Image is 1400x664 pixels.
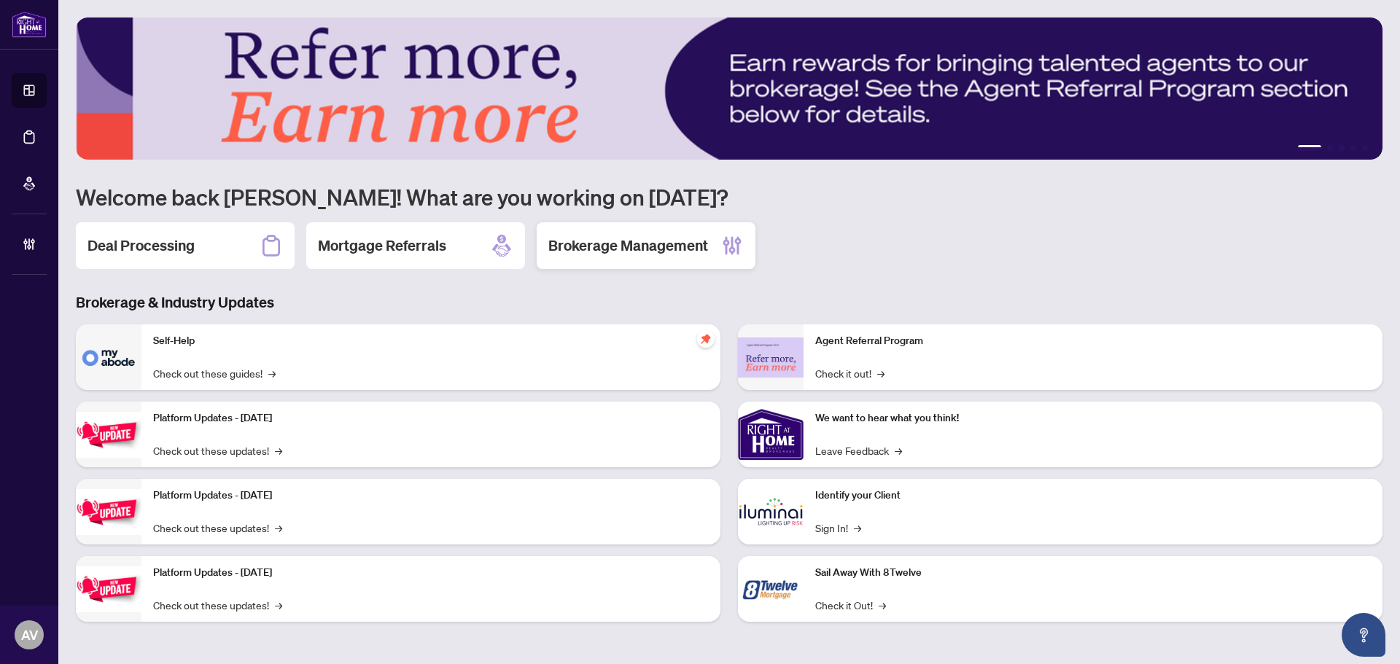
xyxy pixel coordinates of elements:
button: Open asap [1342,613,1385,657]
button: 5 [1362,145,1368,151]
a: Leave Feedback→ [815,442,902,458]
span: → [854,520,861,536]
button: 2 [1327,145,1333,151]
p: Platform Updates - [DATE] [153,565,709,581]
h2: Mortgage Referrals [318,235,446,256]
a: Check out these updates!→ [153,597,282,613]
p: Platform Updates - [DATE] [153,410,709,426]
img: Platform Updates - July 21, 2025 [76,412,141,458]
span: → [268,365,276,381]
img: Agent Referral Program [738,337,804,378]
p: Platform Updates - [DATE] [153,488,709,504]
h2: Deal Processing [87,235,195,256]
img: Sail Away With 8Twelve [738,556,804,622]
button: 4 [1350,145,1356,151]
h1: Welcome back [PERSON_NAME]! What are you working on [DATE]? [76,183,1382,211]
a: Sign In!→ [815,520,861,536]
p: We want to hear what you think! [815,410,1371,426]
button: 3 [1339,145,1345,151]
h3: Brokerage & Industry Updates [76,292,1382,313]
p: Self-Help [153,333,709,349]
img: Platform Updates - July 8, 2025 [76,489,141,535]
p: Agent Referral Program [815,333,1371,349]
h2: Brokerage Management [548,235,708,256]
span: → [275,597,282,613]
span: → [275,442,282,458]
a: Check it Out!→ [815,597,886,613]
p: Identify your Client [815,488,1371,504]
a: Check out these updates!→ [153,442,282,458]
img: Identify your Client [738,479,804,544]
span: → [275,520,282,536]
span: → [895,442,902,458]
span: AV [21,625,38,645]
a: Check out these updates!→ [153,520,282,536]
p: Sail Away With 8Twelve [815,565,1371,581]
button: 1 [1298,145,1321,151]
img: Platform Updates - June 23, 2025 [76,566,141,612]
span: → [879,597,886,613]
img: logo [12,11,47,38]
img: Slide 0 [76,17,1382,160]
a: Check it out!→ [815,365,884,381]
img: Self-Help [76,324,141,390]
span: → [877,365,884,381]
a: Check out these guides!→ [153,365,276,381]
span: pushpin [697,330,715,348]
img: We want to hear what you think! [738,402,804,467]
